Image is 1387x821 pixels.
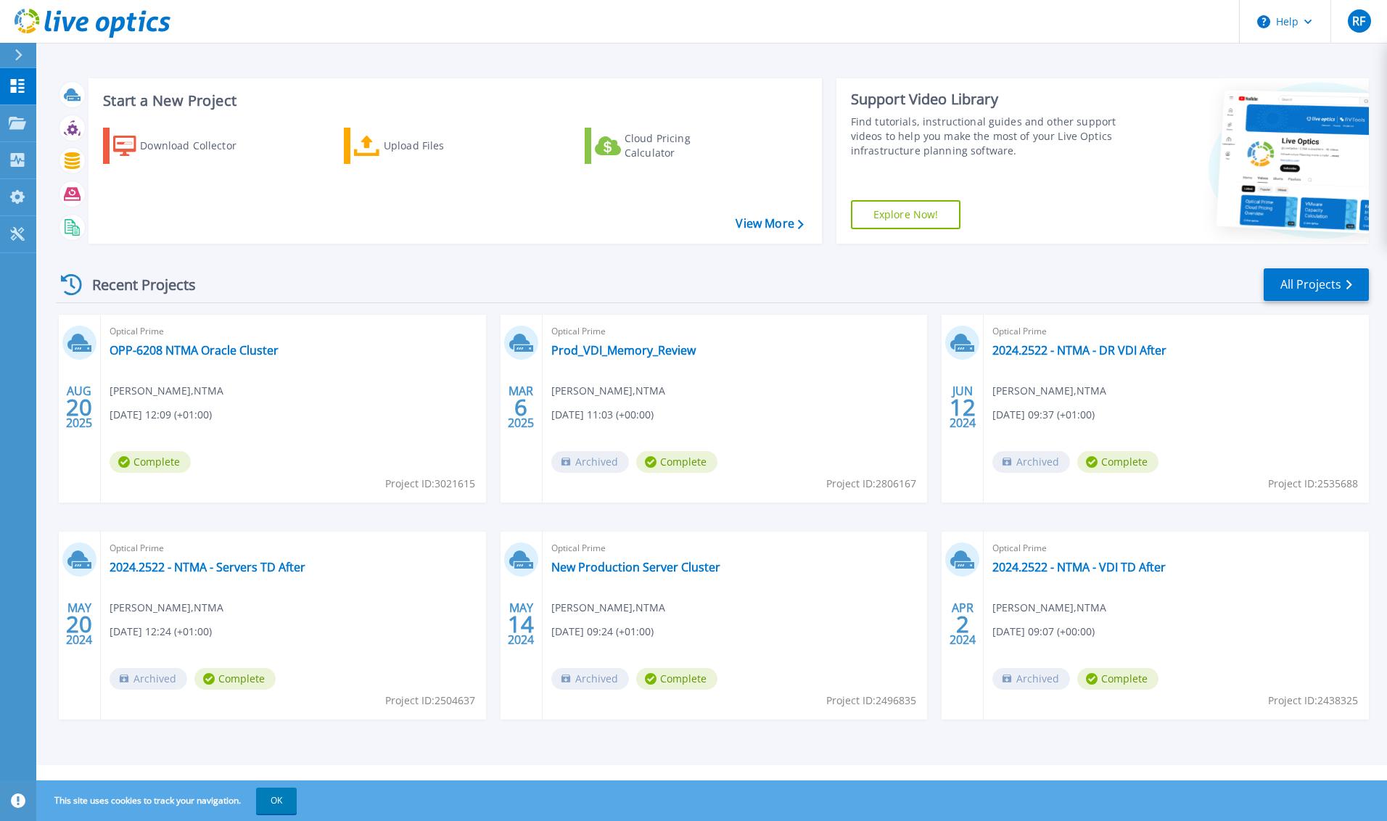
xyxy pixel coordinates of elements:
a: Explore Now! [851,200,961,229]
span: [DATE] 12:24 (+01:00) [110,624,212,640]
a: Download Collector [103,128,265,164]
span: [PERSON_NAME] , NTMA [992,383,1106,399]
a: All Projects [1264,268,1369,301]
span: 20 [66,401,92,413]
div: AUG 2025 [65,381,93,434]
span: Project ID: 2504637 [385,693,475,709]
a: View More [736,217,803,231]
h3: Start a New Project [103,93,803,109]
span: [DATE] 12:09 (+01:00) [110,407,212,423]
span: Archived [992,451,1070,473]
span: Optical Prime [551,323,919,339]
a: 2024.2522 - NTMA - VDI TD After [992,560,1166,574]
span: Complete [1077,451,1158,473]
span: [DATE] 11:03 (+00:00) [551,407,654,423]
span: Archived [551,668,629,690]
span: [PERSON_NAME] , NTMA [551,383,665,399]
a: OPP-6208 NTMA Oracle Cluster [110,343,279,358]
span: Complete [1077,668,1158,690]
span: [PERSON_NAME] , NTMA [551,600,665,616]
span: This site uses cookies to track your navigation. [40,788,297,814]
span: Project ID: 2438325 [1268,693,1358,709]
span: 20 [66,618,92,630]
span: 6 [514,401,527,413]
div: APR 2024 [949,598,976,651]
span: Optical Prime [992,323,1360,339]
span: [DATE] 09:37 (+01:00) [992,407,1095,423]
span: Optical Prime [551,540,919,556]
span: 14 [508,618,534,630]
span: RF [1352,15,1365,27]
a: 2024.2522 - NTMA - Servers TD After [110,560,305,574]
a: Cloud Pricing Calculator [585,128,746,164]
div: Download Collector [140,131,256,160]
div: Recent Projects [56,267,215,302]
span: 2 [956,618,969,630]
span: Complete [110,451,191,473]
div: Cloud Pricing Calculator [625,131,741,160]
span: Optical Prime [110,323,477,339]
a: 2024.2522 - NTMA - DR VDI After [992,343,1166,358]
span: Project ID: 2535688 [1268,476,1358,492]
div: Find tutorials, instructional guides and other support videos to help you make the most of your L... [851,115,1122,158]
span: Optical Prime [992,540,1360,556]
span: Archived [551,451,629,473]
span: Optical Prime [110,540,477,556]
span: Project ID: 2496835 [826,693,916,709]
span: Complete [194,668,276,690]
div: Upload Files [384,131,500,160]
span: Complete [636,668,717,690]
div: Support Video Library [851,90,1122,109]
div: MAR 2025 [507,381,535,434]
span: Complete [636,451,717,473]
span: [PERSON_NAME] , NTMA [110,600,223,616]
a: Prod_VDI_Memory_Review [551,343,696,358]
span: [DATE] 09:07 (+00:00) [992,624,1095,640]
span: Project ID: 3021615 [385,476,475,492]
div: MAY 2024 [65,598,93,651]
a: Upload Files [344,128,506,164]
span: [PERSON_NAME] , NTMA [110,383,223,399]
span: Archived [992,668,1070,690]
button: OK [256,788,297,814]
div: MAY 2024 [507,598,535,651]
span: [DATE] 09:24 (+01:00) [551,624,654,640]
div: JUN 2024 [949,381,976,434]
span: [PERSON_NAME] , NTMA [992,600,1106,616]
span: 12 [950,401,976,413]
span: Archived [110,668,187,690]
a: New Production Server Cluster [551,560,720,574]
span: Project ID: 2806167 [826,476,916,492]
